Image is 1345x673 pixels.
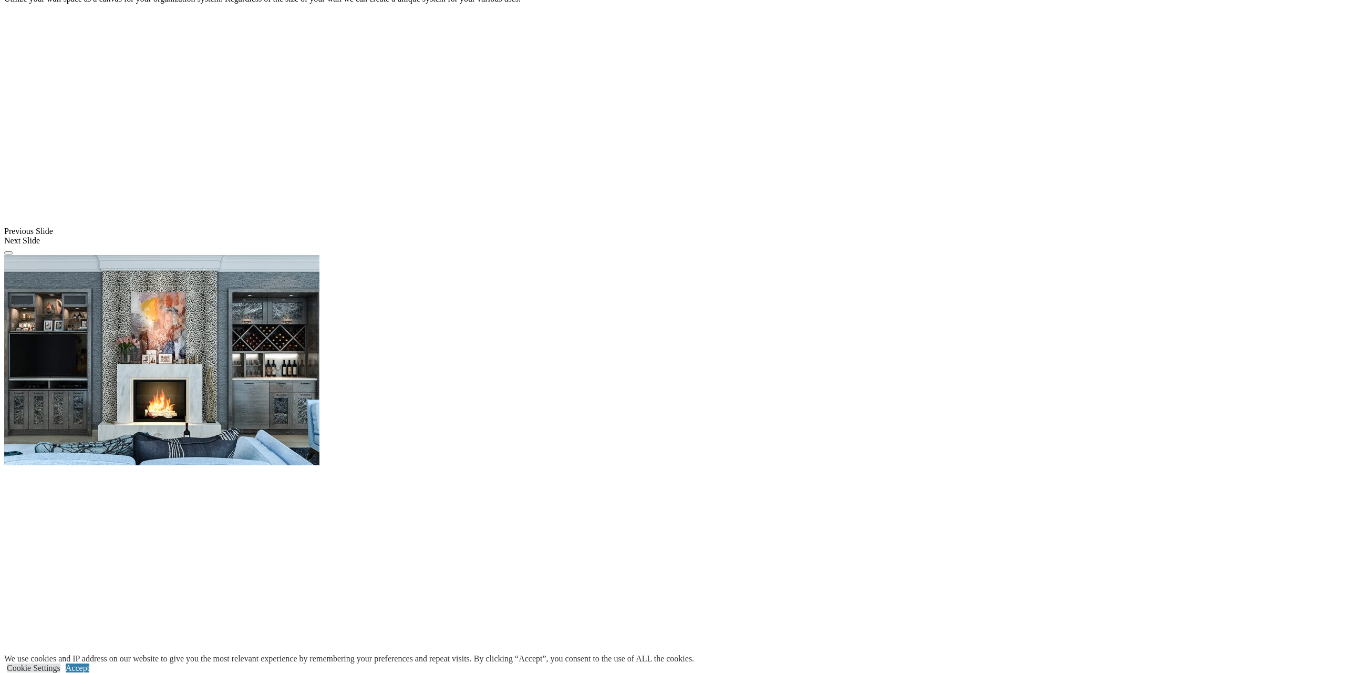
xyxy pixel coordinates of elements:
img: Banner for mobile view [4,255,319,465]
div: We use cookies and IP address on our website to give you the most relevant experience by remember... [4,654,694,664]
a: Cookie Settings [7,664,60,672]
div: Previous Slide [4,227,1341,236]
a: Accept [66,664,89,672]
button: Click here to pause slide show [4,251,13,254]
div: Next Slide [4,236,1341,246]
